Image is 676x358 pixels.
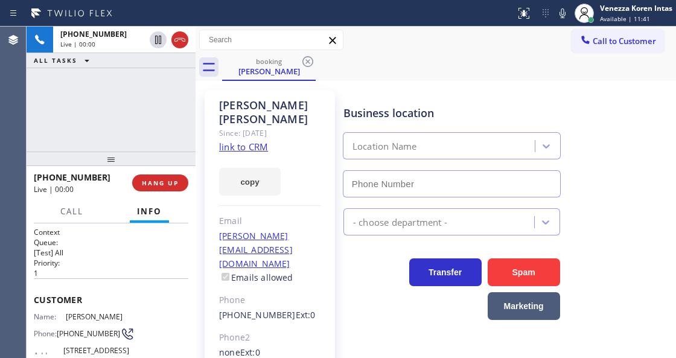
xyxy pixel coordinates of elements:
[34,171,110,183] span: [PHONE_NUMBER]
[34,312,66,321] span: Name:
[60,40,95,48] span: Live | 00:00
[34,258,188,268] h2: Priority:
[130,200,169,223] button: Info
[60,206,83,217] span: Call
[34,248,188,258] p: [Test] All
[554,5,571,22] button: Mute
[223,54,314,80] div: Andrew Shulman
[219,293,321,307] div: Phone
[34,56,77,65] span: ALL TASKS
[34,184,74,194] span: Live | 00:00
[34,329,57,338] span: Phone:
[593,36,656,46] span: Call to Customer
[600,3,672,13] div: Venezza Koren Intas
[219,309,296,321] a: [PHONE_NUMBER]
[200,30,343,50] input: Search
[223,66,314,77] div: [PERSON_NAME]
[222,273,229,281] input: Emails allowed
[240,347,260,358] span: Ext: 0
[34,227,188,237] h1: Context
[572,30,664,53] button: Call to Customer
[60,29,127,39] span: [PHONE_NUMBER]
[57,329,120,338] span: [PHONE_NUMBER]
[53,200,91,223] button: Call
[137,206,162,217] span: Info
[66,312,126,321] span: [PERSON_NAME]
[27,53,101,68] button: ALL TASKS
[600,14,650,23] span: Available | 11:41
[488,258,560,286] button: Spam
[343,105,560,121] div: Business location
[34,237,188,248] h2: Queue:
[132,174,188,191] button: HANG UP
[219,141,268,153] a: link to CRM
[34,294,188,305] span: Customer
[171,31,188,48] button: Hang up
[219,98,321,126] div: [PERSON_NAME] [PERSON_NAME]
[488,292,560,320] button: Marketing
[343,170,561,197] input: Phone Number
[219,230,293,269] a: [PERSON_NAME][EMAIL_ADDRESS][DOMAIN_NAME]
[223,57,314,66] div: booking
[219,214,321,228] div: Email
[34,268,188,278] p: 1
[219,168,281,196] button: copy
[409,258,482,286] button: Transfer
[150,31,167,48] button: Hold Customer
[296,309,316,321] span: Ext: 0
[353,215,447,229] div: - choose department -
[219,331,321,345] div: Phone2
[352,139,417,153] div: Location Name
[142,179,179,187] span: HANG UP
[219,126,321,140] div: Since: [DATE]
[219,272,293,283] label: Emails allowed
